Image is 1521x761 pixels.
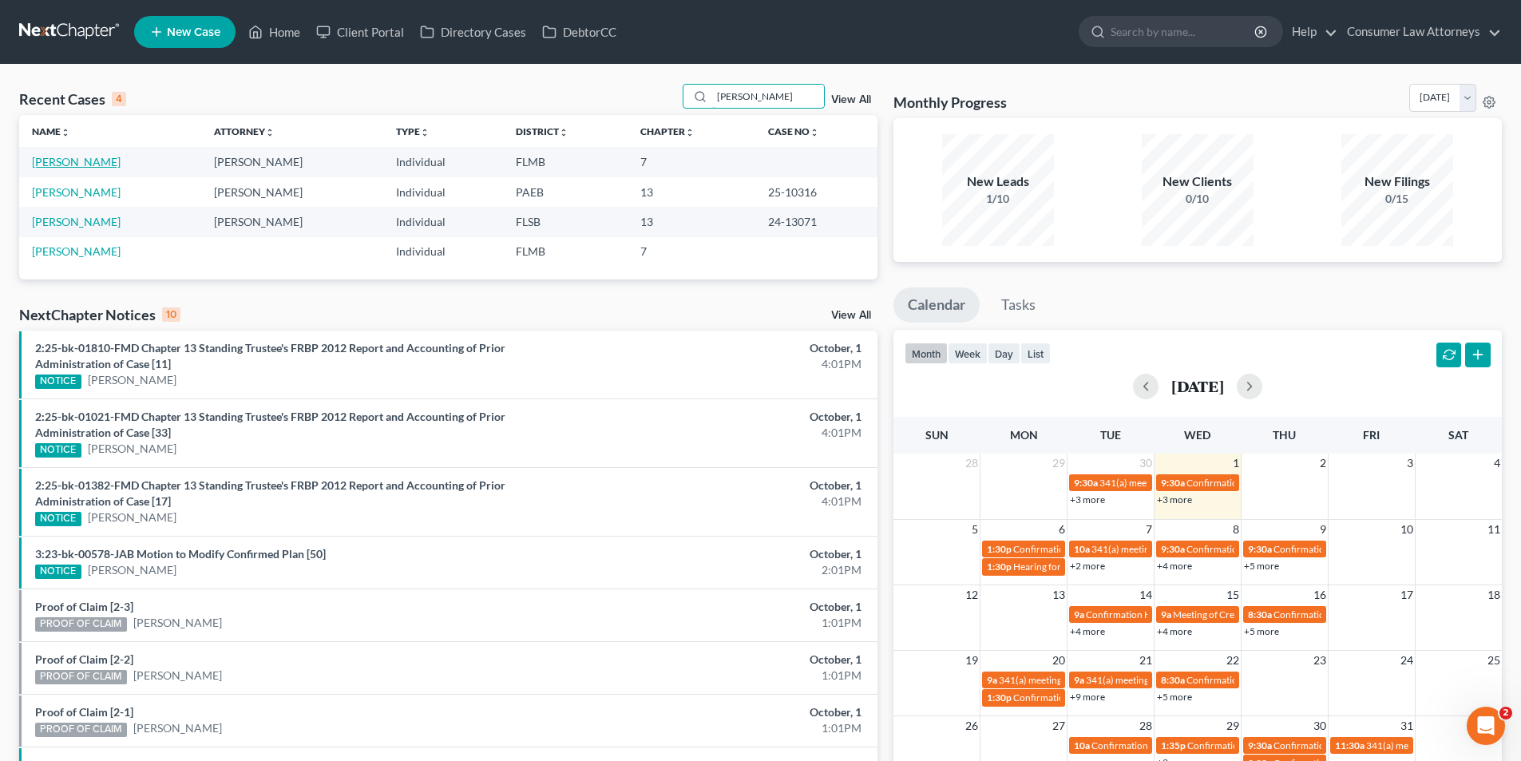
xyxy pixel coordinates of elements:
a: [PERSON_NAME] [32,244,121,258]
div: October, 1 [596,704,862,720]
div: 0/15 [1341,191,1453,207]
span: 3 [1405,454,1415,473]
td: 24-13071 [755,207,877,236]
td: 13 [628,177,755,207]
a: [PERSON_NAME] [88,509,176,525]
a: Help [1284,18,1337,46]
td: [PERSON_NAME] [201,147,383,176]
iframe: Intercom live chat [1467,707,1505,745]
span: 15 [1225,585,1241,604]
td: [PERSON_NAME] [201,177,383,207]
span: 28 [1138,716,1154,735]
span: 31 [1399,716,1415,735]
a: Calendar [893,287,980,323]
span: 25 [1486,651,1502,670]
div: 1:01PM [596,668,862,684]
div: NOTICE [35,512,81,526]
a: 2:25-bk-01021-FMD Chapter 13 Standing Trustee's FRBP 2012 Report and Accounting of Prior Administ... [35,410,505,439]
a: Proof of Claim [2-2] [35,652,133,666]
div: October, 1 [596,652,862,668]
span: 10 [1399,520,1415,539]
a: [PERSON_NAME] [88,441,176,457]
span: Confirmation hearing for [PERSON_NAME] [1273,739,1455,751]
i: unfold_more [559,128,568,137]
td: FLMB [503,237,628,267]
a: Case Nounfold_more [768,125,819,137]
div: New Filings [1341,172,1453,191]
span: 12 [964,585,980,604]
a: Consumer Law Attorneys [1339,18,1501,46]
div: PROOF OF CLAIM [35,670,127,684]
a: [PERSON_NAME] [133,668,222,684]
a: +4 more [1157,560,1192,572]
span: 9:30a [1161,477,1185,489]
a: Districtunfold_more [516,125,568,137]
button: day [988,343,1020,364]
a: +4 more [1157,625,1192,637]
td: 25-10316 [755,177,877,207]
a: Proof of Claim [2-1] [35,705,133,719]
span: 16 [1312,585,1328,604]
span: 9a [1161,608,1171,620]
span: 9 [1318,520,1328,539]
span: Confirmation hearing for [PERSON_NAME] [1013,692,1194,704]
span: Tue [1100,428,1121,442]
td: FLSB [503,207,628,236]
a: View All [831,94,871,105]
span: 7 [1144,520,1154,539]
div: NOTICE [35,375,81,389]
span: Fri [1363,428,1380,442]
span: 1 [1231,454,1241,473]
span: 2 [1499,707,1512,719]
div: PROOF OF CLAIM [35,617,127,632]
td: Individual [383,237,503,267]
span: Confirmation Hearing for [PERSON_NAME] [1187,739,1370,751]
span: 1:30p [987,561,1012,573]
span: 2 [1318,454,1328,473]
i: unfold_more [61,128,70,137]
div: October, 1 [596,478,862,493]
i: unfold_more [810,128,819,137]
span: 8:30a [1161,674,1185,686]
a: Nameunfold_more [32,125,70,137]
div: PROOF OF CLAIM [35,723,127,737]
a: +4 more [1070,625,1105,637]
a: +3 more [1157,493,1192,505]
span: 26 [964,716,980,735]
span: 341(a) meeting for [PERSON_NAME] [1091,543,1246,555]
span: 1:35p [1161,739,1186,751]
span: 1:30p [987,692,1012,704]
div: 4:01PM [596,493,862,509]
div: NOTICE [35,565,81,579]
span: Confirmation hearing for [PERSON_NAME] [1186,477,1368,489]
a: Attorneyunfold_more [214,125,275,137]
span: 5 [970,520,980,539]
a: Chapterunfold_more [640,125,695,137]
span: 30 [1312,716,1328,735]
span: Confirmation hearing for [PERSON_NAME] [1013,543,1194,555]
h3: Monthly Progress [893,93,1007,112]
a: +5 more [1244,625,1279,637]
div: NextChapter Notices [19,305,180,324]
a: 2:25-bk-01382-FMD Chapter 13 Standing Trustee's FRBP 2012 Report and Accounting of Prior Administ... [35,478,505,508]
span: 13 [1051,585,1067,604]
span: 9a [987,674,997,686]
span: Wed [1184,428,1210,442]
span: 18 [1486,585,1502,604]
span: 9:30a [1074,477,1098,489]
div: 2:01PM [596,562,862,578]
td: Individual [383,177,503,207]
span: Thu [1273,428,1296,442]
td: 7 [628,147,755,176]
a: +9 more [1070,691,1105,703]
a: [PERSON_NAME] [32,155,121,168]
td: PAEB [503,177,628,207]
td: Individual [383,147,503,176]
span: 341(a) meeting for [PERSON_NAME] [999,674,1153,686]
div: 1:01PM [596,615,862,631]
span: Confirmation Hearing for [PERSON_NAME] [1086,608,1269,620]
div: NOTICE [35,443,81,458]
span: 19 [964,651,980,670]
input: Search by name... [712,85,824,108]
td: Individual [383,207,503,236]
